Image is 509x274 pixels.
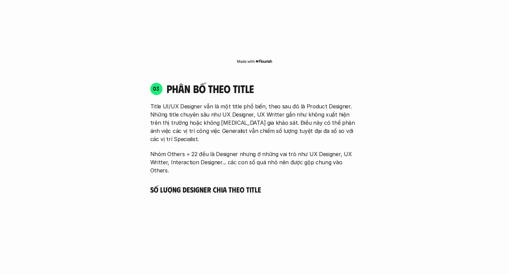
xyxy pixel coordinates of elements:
h4: phân bố theo title [167,82,359,95]
img: Made with Flourish [237,59,272,64]
p: Title UI/UX Designer vẫn là một title phổ biến, theo sau đó là Product Designer. Những title chuy... [150,102,359,143]
p: Nhóm Others = 22 đều là Designer nhưng ở những vai trò như UX Designer, UX Writter, Interaction D... [150,150,359,174]
h5: Số lượng Designer chia theo Title [150,185,359,194]
p: 03 [153,86,159,91]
